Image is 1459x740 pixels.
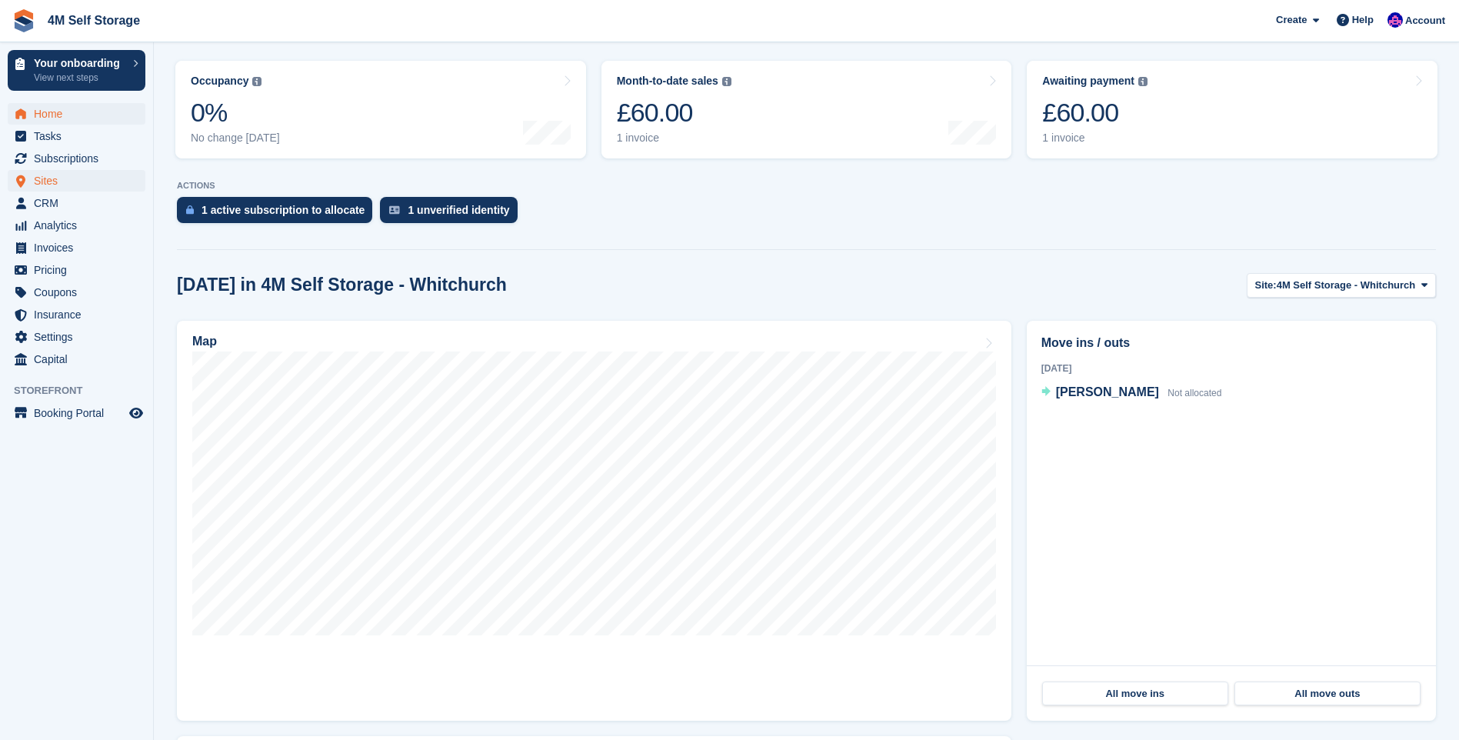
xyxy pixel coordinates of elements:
span: Tasks [34,125,126,147]
a: Occupancy 0% No change [DATE] [175,61,586,158]
span: Insurance [34,304,126,325]
span: Account [1405,13,1445,28]
div: £60.00 [1042,97,1148,128]
a: menu [8,215,145,236]
span: Analytics [34,215,126,236]
div: Occupancy [191,75,248,88]
span: Not allocated [1168,388,1221,398]
h2: Move ins / outs [1041,334,1421,352]
div: £60.00 [617,97,731,128]
p: View next steps [34,71,125,85]
span: Home [34,103,126,125]
div: 1 active subscription to allocate [202,204,365,216]
p: ACTIONS [177,181,1436,191]
img: active_subscription_to_allocate_icon-d502201f5373d7db506a760aba3b589e785aa758c864c3986d89f69b8ff3... [186,205,194,215]
div: 1 unverified identity [408,204,509,216]
a: menu [8,348,145,370]
a: Month-to-date sales £60.00 1 invoice [601,61,1012,158]
a: menu [8,304,145,325]
h2: [DATE] in 4M Self Storage - Whitchurch [177,275,507,295]
a: menu [8,125,145,147]
span: Site: [1255,278,1277,293]
span: Pricing [34,259,126,281]
span: CRM [34,192,126,214]
a: 1 unverified identity [380,197,525,231]
div: No change [DATE] [191,132,280,145]
span: 4M Self Storage - Whitchurch [1277,278,1416,293]
span: Capital [34,348,126,370]
a: menu [8,402,145,424]
img: icon-info-grey-7440780725fd019a000dd9b08b2336e03edf1995a4989e88bcd33f0948082b44.svg [722,77,731,86]
a: menu [8,259,145,281]
a: [PERSON_NAME] Not allocated [1041,383,1222,403]
div: 1 invoice [617,132,731,145]
a: Preview store [127,404,145,422]
a: 1 active subscription to allocate [177,197,380,231]
span: Settings [34,326,126,348]
a: menu [8,103,145,125]
img: icon-info-grey-7440780725fd019a000dd9b08b2336e03edf1995a4989e88bcd33f0948082b44.svg [252,77,261,86]
p: Your onboarding [34,58,125,68]
button: Site: 4M Self Storage - Whitchurch [1247,273,1437,298]
a: menu [8,282,145,303]
a: menu [8,148,145,169]
img: icon-info-grey-7440780725fd019a000dd9b08b2336e03edf1995a4989e88bcd33f0948082b44.svg [1138,77,1148,86]
a: menu [8,326,145,348]
div: 1 invoice [1042,132,1148,145]
span: Storefront [14,383,153,398]
a: All move ins [1042,682,1228,706]
h2: Map [192,335,217,348]
span: Subscriptions [34,148,126,169]
span: Coupons [34,282,126,303]
span: Invoices [34,237,126,258]
a: menu [8,170,145,192]
img: verify_identity-adf6edd0f0f0b5bbfe63781bf79b02c33cf7c696d77639b501bdc392416b5a36.svg [389,205,400,215]
span: Help [1352,12,1374,28]
span: [PERSON_NAME] [1056,385,1159,398]
img: Pete Clutton [1387,12,1403,28]
div: Awaiting payment [1042,75,1134,88]
img: stora-icon-8386f47178a22dfd0bd8f6a31ec36ba5ce8667c1dd55bd0f319d3a0aa187defe.svg [12,9,35,32]
div: Month-to-date sales [617,75,718,88]
span: Create [1276,12,1307,28]
a: All move outs [1234,682,1421,706]
div: [DATE] [1041,362,1421,375]
div: 0% [191,97,280,128]
a: menu [8,237,145,258]
span: Booking Portal [34,402,126,424]
span: Sites [34,170,126,192]
a: Map [177,321,1011,721]
a: 4M Self Storage [42,8,146,33]
a: Your onboarding View next steps [8,50,145,91]
a: Awaiting payment £60.00 1 invoice [1027,61,1437,158]
a: menu [8,192,145,214]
